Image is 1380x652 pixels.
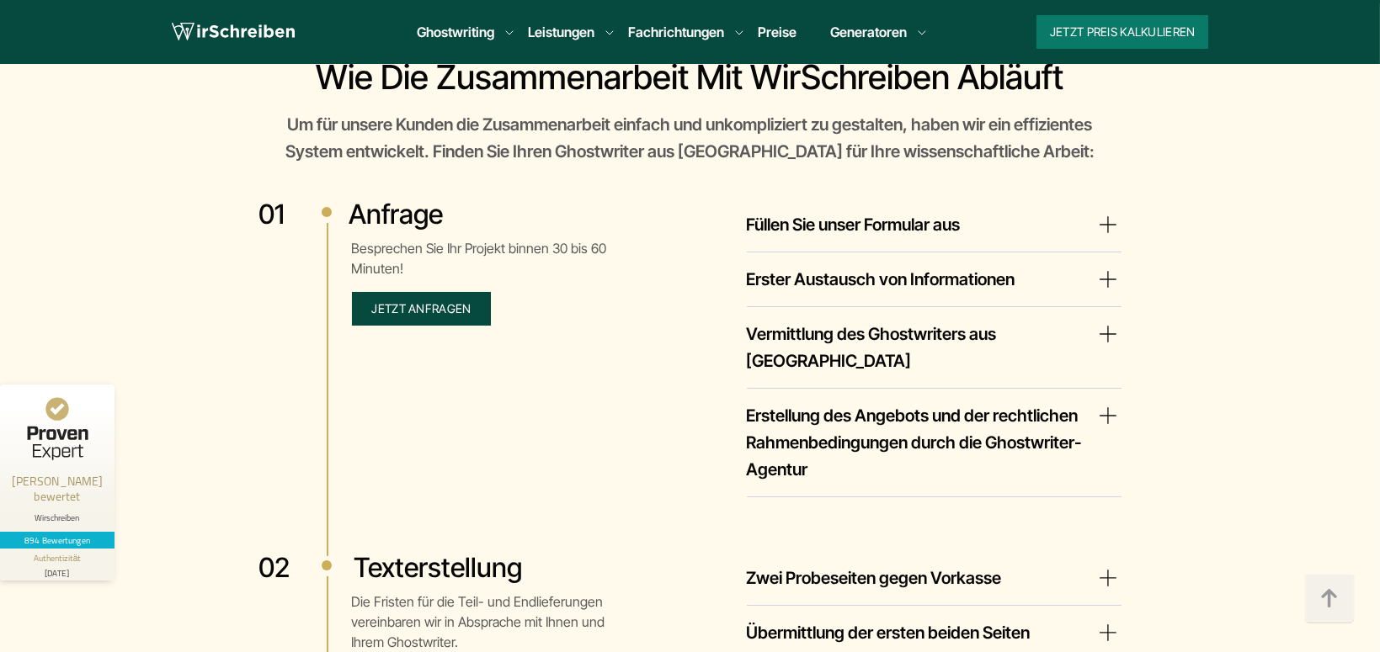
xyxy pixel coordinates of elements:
button: Jetzt anfragen [352,292,492,326]
div: Um für unsere Kunden die Zusammenarbeit einfach und unkompliziert zu gestalten, haben wir ein eff... [259,111,1122,165]
summary: Erster Austausch von Informationen [747,266,1122,293]
summary: Füllen Sie unser Formular aus [747,211,1122,238]
summary: Vermittlung des Ghostwriters aus [GEOGRAPHIC_DATA] [747,321,1122,374]
summary: Erstellung des Angebots und der rechtlichen Rahmenbedingungen durch die Ghostwriter-Agentur [747,402,1122,483]
p: Besprechen Sie Ihr Projekt binnen 30 bis 60 Minuten! [352,238,616,326]
a: Preise [758,24,797,40]
div: [DATE] [7,565,108,577]
h3: Texterstellung [259,551,616,585]
h2: Wie die Zusammenarbeit mit WirSchreiben abläuft [259,57,1122,98]
a: Leistungen [528,22,594,42]
summary: Übermittlung der ersten beiden Seiten [747,619,1122,646]
a: Fachrichtungen [628,22,724,42]
img: logo wirschreiben [172,19,295,45]
div: Authentizität [34,552,82,565]
img: button top [1304,574,1355,624]
summary: Zwei Probeseiten gegen Vorkasse [747,565,1122,591]
div: Wirschreiben [7,512,108,523]
p: Die Fristen für die Teil- und Endlieferungen vereinbaren wir in Absprache mit Ihnen und Ihrem Gho... [352,591,616,652]
button: Jetzt Preis kalkulieren [1036,15,1208,49]
span: Jetzt anfragen [372,301,472,315]
a: Generatoren [830,22,907,42]
a: Ghostwriting [417,22,494,42]
h3: Anfrage [259,198,616,231]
